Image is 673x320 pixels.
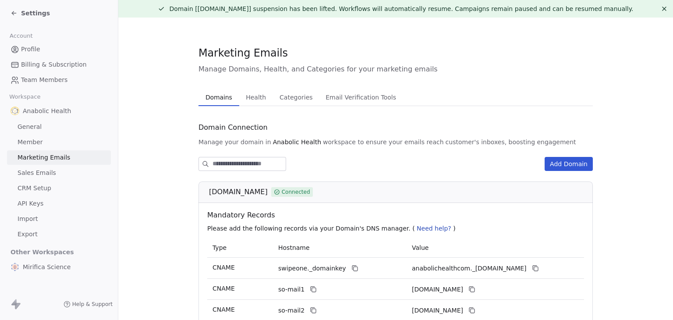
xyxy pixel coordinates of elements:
span: Domains [202,91,236,103]
img: MIRIFICA%20science_logo_icon-big.png [11,263,19,271]
span: Anabolic Health [23,107,71,115]
a: API Keys [7,196,111,211]
span: Manage your domain in [198,138,271,146]
span: Settings [21,9,50,18]
span: Import [18,214,38,224]
span: General [18,122,42,132]
span: Need help? [417,225,451,232]
a: Import [7,212,111,226]
span: Sales Emails [18,168,56,178]
span: Health [242,91,269,103]
span: Member [18,138,43,147]
span: CNAME [213,306,235,313]
span: Marketing Emails [198,46,288,60]
a: CRM Setup [7,181,111,196]
span: swipeone._domainkey [278,264,346,273]
span: anabolichealthcom2.swipeone.email [412,306,463,315]
span: Marketing Emails [18,153,70,162]
a: Export [7,227,111,242]
span: Other Workspaces [7,245,78,259]
span: so-mail1 [278,285,305,294]
img: Anabolic-Health-Icon-192.png [11,107,19,115]
span: Categories [276,91,316,103]
span: Account [6,29,36,43]
span: customer's inboxes, boosting engagement [446,138,576,146]
span: anabolichealthcom._domainkey.swipeone.email [412,264,527,273]
p: Please add the following records via your Domain's DNS manager. ( ) [207,224,588,233]
a: Profile [7,42,111,57]
a: General [7,120,111,134]
a: Billing & Subscription [7,57,111,72]
span: Domain Connection [198,122,268,133]
span: Billing & Subscription [21,60,87,69]
a: Sales Emails [7,166,111,180]
a: Settings [11,9,50,18]
span: Hostname [278,244,310,251]
span: Domain [[DOMAIN_NAME]] suspension has been lifted. Workflows will automatically resume. Campaigns... [169,5,633,12]
span: [DOMAIN_NAME] [209,187,268,197]
span: CNAME [213,285,235,292]
span: Anabolic Health [273,138,321,146]
a: Help & Support [64,301,113,308]
span: Email Verification Tools [322,91,400,103]
a: Team Members [7,73,111,87]
span: so-mail2 [278,306,305,315]
a: Member [7,135,111,149]
span: anabolichealthcom1.swipeone.email [412,285,463,294]
span: Mirifica Science [23,263,71,271]
span: Mandatory Records [207,210,588,220]
span: Manage Domains, Health, and Categories for your marketing emails [198,64,593,75]
span: Value [412,244,429,251]
span: Connected [282,188,310,196]
span: Export [18,230,38,239]
span: Profile [21,45,40,54]
a: Marketing Emails [7,150,111,165]
p: Type [213,243,268,252]
span: Help & Support [72,301,113,308]
span: API Keys [18,199,43,208]
span: Team Members [21,75,67,85]
span: CNAME [213,264,235,271]
span: Workspace [6,90,44,103]
span: workspace to ensure your emails reach [323,138,444,146]
span: CRM Setup [18,184,51,193]
button: Add Domain [545,157,593,171]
